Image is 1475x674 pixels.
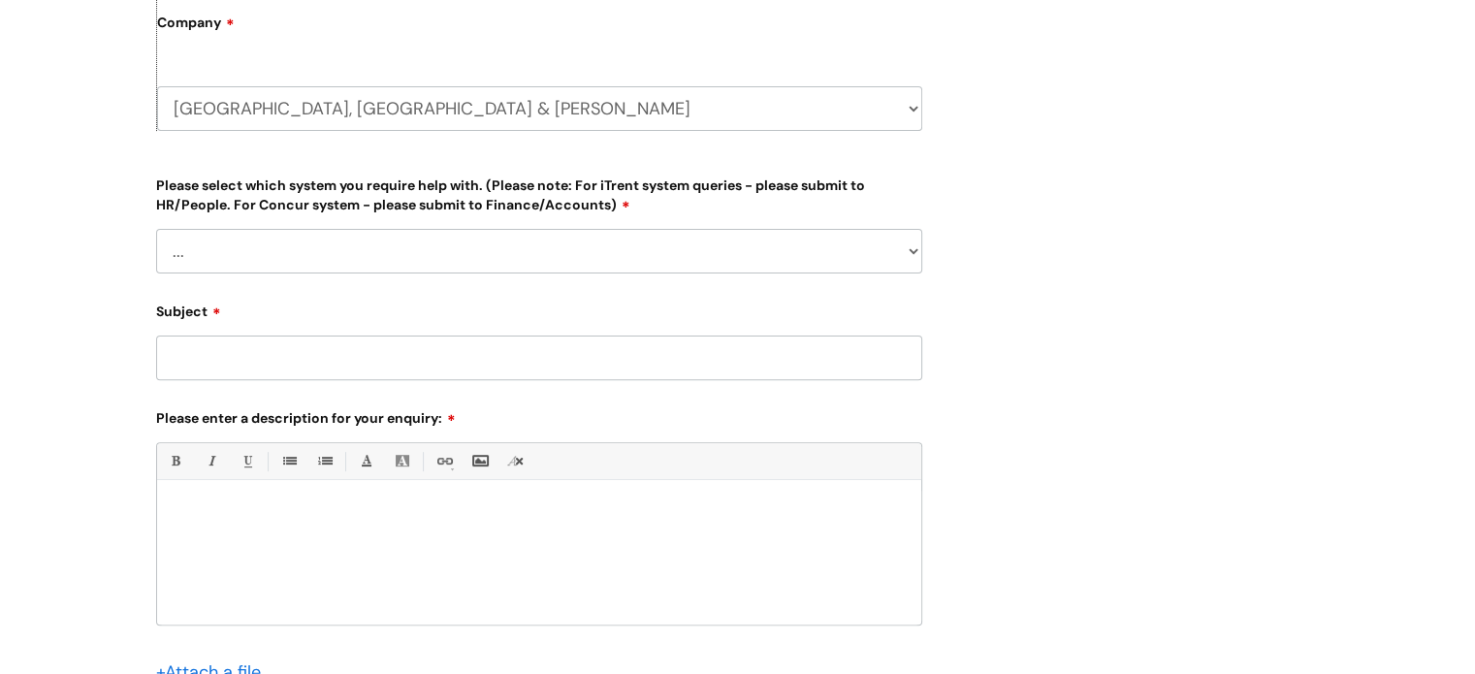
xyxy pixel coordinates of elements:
a: • Unordered List (Ctrl-Shift-7) [276,449,301,473]
label: Please select which system you require help with. (Please note: For iTrent system queries - pleas... [156,174,922,213]
label: Please enter a description for your enquiry: [156,403,922,427]
a: Font Color [354,449,378,473]
a: Remove formatting (Ctrl-\) [503,449,528,473]
a: Link [432,449,456,473]
a: Underline(Ctrl-U) [235,449,259,473]
a: 1. Ordered List (Ctrl-Shift-8) [312,449,337,473]
a: Bold (Ctrl-B) [163,449,187,473]
label: Company [157,8,922,51]
a: Italic (Ctrl-I) [199,449,223,473]
a: Back Color [390,449,414,473]
label: Subject [156,297,922,320]
a: Insert Image... [467,449,492,473]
